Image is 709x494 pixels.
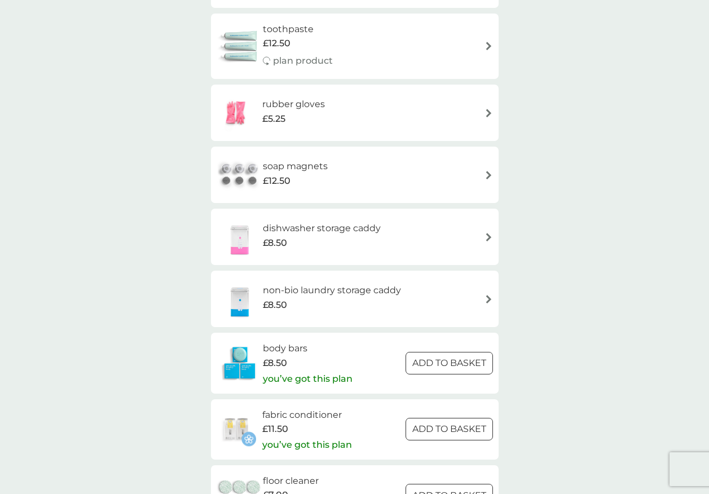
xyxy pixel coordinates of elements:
[217,409,256,449] img: fabric conditioner
[263,298,287,312] span: £8.50
[263,341,353,356] h6: body bars
[217,217,263,257] img: dishwasher storage caddy
[263,236,287,250] span: £8.50
[485,295,493,303] img: arrow right
[263,474,353,488] h6: floor cleaner
[485,42,493,50] img: arrow right
[406,352,493,374] button: ADD TO BASKET
[485,109,493,117] img: arrow right
[263,283,401,298] h6: non-bio laundry storage caddy
[263,356,287,370] span: £8.50
[262,438,352,452] p: you’ve got this plan
[217,27,263,66] img: toothpaste
[263,159,328,174] h6: soap magnets
[412,356,486,370] p: ADD TO BASKET
[263,372,353,386] p: you’ve got this plan
[263,22,333,37] h6: toothpaste
[485,171,493,179] img: arrow right
[485,233,493,241] img: arrow right
[262,97,325,112] h6: rubber gloves
[217,343,263,383] img: body bars
[262,422,288,436] span: £11.50
[263,36,290,51] span: £12.50
[412,422,486,436] p: ADD TO BASKET
[263,221,381,236] h6: dishwasher storage caddy
[263,174,290,188] span: £12.50
[217,93,256,133] img: rubber gloves
[217,155,263,195] img: soap magnets
[262,408,352,422] h6: fabric conditioner
[262,112,285,126] span: £5.25
[406,418,493,440] button: ADD TO BASKET
[273,54,333,68] p: plan product
[217,279,263,319] img: non-bio laundry storage caddy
